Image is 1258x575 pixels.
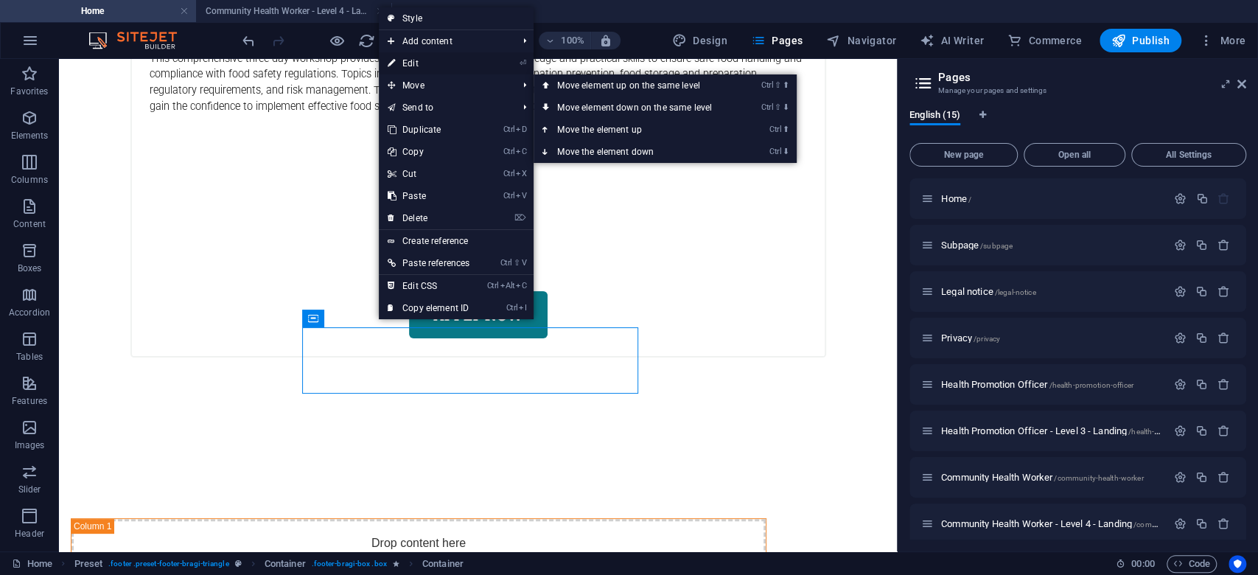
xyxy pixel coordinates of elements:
a: CtrlDDuplicate [379,119,478,141]
button: New page [909,143,1018,167]
span: More [1199,33,1245,48]
i: X [516,169,526,178]
i: Ctrl [769,125,781,134]
i: ⏎ [520,58,526,68]
i: Ctrl [769,147,781,156]
span: Click to open page [941,286,1035,297]
div: Duplicate [1195,332,1208,344]
span: New page [916,150,1011,159]
div: Remove [1217,471,1230,484]
i: I [519,303,526,313]
div: The startpage cannot be deleted [1217,192,1230,205]
div: Design (Ctrl+Alt+Y) [666,29,733,52]
button: Click here to leave preview mode and continue editing [328,32,346,49]
p: Content [13,218,46,230]
i: V [516,191,526,201]
span: . footer .preset-footer-bragi-triangle [108,555,228,573]
div: Remove [1217,332,1230,344]
div: Settings [1174,332,1187,344]
button: Design [666,29,733,52]
p: Images [15,439,45,451]
div: Settings [1174,425,1187,437]
button: Code [1167,555,1217,573]
span: /subpage [980,242,1013,250]
div: Community Health Worker - Level 4 - Landing/community-health-worker-level-4-landing [937,519,1167,529]
i: V [522,258,526,268]
span: /health-promotion-officer [1049,381,1133,389]
span: : [1142,558,1144,569]
h2: Pages [938,71,1246,84]
a: CtrlXCut [379,163,478,185]
i: Ctrl [503,125,515,134]
i: ⇧ [775,80,781,90]
button: Usercentrics [1229,555,1246,573]
span: 00 00 [1131,555,1154,573]
span: Click to select. Double-click to edit [265,555,306,573]
p: Accordion [9,307,50,318]
p: Slider [18,484,41,495]
a: Send to [379,97,511,119]
a: CtrlVPaste [379,185,478,207]
div: Duplicate [1195,192,1208,205]
div: Language Tabs [909,109,1246,137]
a: Click to cancel selection. Double-click to open Pages [12,555,52,573]
span: Click to open page [941,472,1144,483]
i: ⬆ [783,80,789,90]
a: ⏎Edit [379,52,478,74]
span: Click to select. Double-click to edit [74,555,103,573]
div: Settings [1174,471,1187,484]
p: Columns [11,174,48,186]
div: Duplicate [1195,378,1208,391]
i: Ctrl [506,303,518,313]
button: 100% [539,32,591,49]
div: Home/ [937,194,1167,203]
i: ⬇ [783,147,789,156]
a: Ctrl⬇Move the element down [534,141,741,163]
span: All Settings [1138,150,1240,159]
button: All Settings [1131,143,1246,167]
span: Open all [1030,150,1119,159]
div: Remove [1217,239,1230,251]
button: reload [357,32,375,49]
div: Legal notice/legal-notice [937,287,1167,296]
p: Features [12,395,47,407]
i: ⇧ [775,102,781,112]
h6: Session time [1116,555,1155,573]
span: /legal-notice [995,288,1036,296]
span: Navigator [826,33,896,48]
span: Click to open page [941,240,1013,251]
span: Click to open page [941,193,971,204]
span: Add content [379,30,511,52]
span: /privacy [974,335,1000,343]
i: On resize automatically adjust zoom level to fit chosen device. [599,34,612,47]
div: Subpage/subpage [937,240,1167,250]
h4: Community Health Worker - Level 4 - Landing [196,3,392,19]
div: Remove [1217,378,1230,391]
i: Ctrl [503,147,515,156]
i: Ctrl [503,191,515,201]
span: Click to select. Double-click to edit [422,555,464,573]
a: CtrlCCopy [379,141,478,163]
div: Settings [1174,192,1187,205]
span: Code [1173,555,1210,573]
div: Community Health Worker/community-health-worker [937,473,1167,482]
div: Duplicate [1195,285,1208,298]
span: Commerce [1007,33,1082,48]
i: Ctrl [761,80,773,90]
div: Remove [1217,425,1230,437]
span: Privacy [941,332,1000,344]
i: Ctrl [503,169,515,178]
div: Health Promotion Officer/health-promotion-officer [937,380,1167,389]
a: ⌦Delete [379,207,478,229]
p: Tables [16,351,43,363]
div: Settings [1174,517,1187,530]
div: Drop content here [13,460,707,565]
i: ⌦ [514,213,526,223]
div: Duplicate [1195,425,1208,437]
div: Health Promotion Officer - Level 3 - Landing/health-promotion-officer-level-3-landing [937,426,1167,436]
nav: breadcrumb [74,555,464,573]
a: Create reference [379,230,534,252]
i: Reload page [358,32,375,49]
p: Elements [11,130,49,142]
div: Settings [1174,378,1187,391]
